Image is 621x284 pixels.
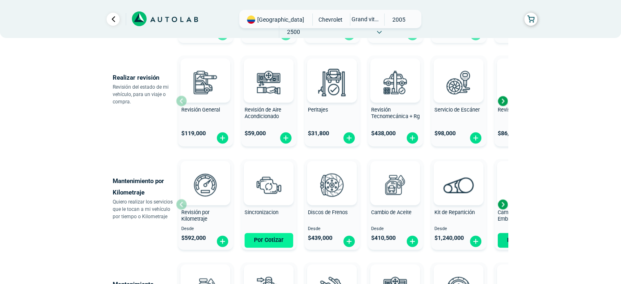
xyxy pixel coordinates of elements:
[494,56,550,146] button: Revisión de Batería $86,900
[113,175,176,198] p: Mantenimiento por Kilometraje
[245,107,281,120] span: Revisión de Aire Acondicionado
[216,132,229,144] img: fi_plus-circle2.svg
[181,107,220,113] span: Revisión General
[406,132,419,144] img: fi_plus-circle2.svg
[308,107,328,113] span: Peritajes
[385,13,414,26] span: 2005
[343,132,356,144] img: fi_plus-circle2.svg
[316,13,345,26] span: CHEVROLET
[504,64,540,100] img: cambio_bateria-v3.svg
[368,159,423,250] button: Cambio de Aceite Desde $410,500
[350,13,379,25] span: GRAND VITARA
[383,60,407,85] img: AD0BCuuxAAAAAElFTkSuQmCC
[308,226,356,232] span: Desde
[371,209,412,215] span: Cambio de Aceite
[113,83,176,105] p: Revisión del estado de mi vehículo, para un viaje o compra.
[247,16,255,24] img: Flag of COLOMBIA
[434,107,480,113] span: Servicio de Escáner
[193,163,218,187] img: AD0BCuuxAAAAAElFTkSuQmCC
[308,209,348,215] span: Discos de Frenos
[251,167,287,203] img: sincronizacion-v3.svg
[371,107,420,120] span: Revisión Tecnomecánica + Rg
[187,64,223,100] img: revision_general-v3.svg
[314,167,350,203] img: frenos2-v3.svg
[498,107,542,113] span: Revisión de Batería
[305,56,360,146] button: Peritajes $31,800
[245,233,293,248] button: Por Cotizar
[113,198,176,220] p: Quiero realizar los servicios que le tocan a mi vehículo por tiempo o Kilometraje
[434,226,483,232] span: Desde
[431,159,486,250] button: Kit de Repartición Desde $1,240,000
[320,60,344,85] img: AD0BCuuxAAAAAElFTkSuQmCC
[187,167,223,203] img: revision_por_kilometraje-v3.svg
[469,235,482,248] img: fi_plus-circle2.svg
[504,167,540,203] img: kit_de_embrague-v3.svg
[257,16,304,24] span: [GEOGRAPHIC_DATA]
[469,132,482,144] img: fi_plus-circle2.svg
[178,56,233,146] button: Revisión General $119,000
[245,130,266,137] span: $ 59,000
[434,235,464,242] span: $ 1,240,000
[251,64,287,100] img: aire_acondicionado-v3.svg
[279,26,308,38] span: 2500
[406,235,419,248] img: fi_plus-circle2.svg
[371,235,396,242] span: $ 410,500
[496,198,509,210] div: Next slide
[308,235,332,242] span: $ 439,000
[377,64,413,100] img: revision_tecno_mecanica-v3.svg
[498,233,546,248] button: Por Cotizar
[181,235,206,242] span: $ 592,000
[245,209,278,215] span: Sincronizacion
[256,60,281,85] img: AD0BCuuxAAAAAElFTkSuQmCC
[434,130,456,137] span: $ 98,000
[216,235,229,248] img: fi_plus-circle2.svg
[256,163,281,187] img: AD0BCuuxAAAAAElFTkSuQmCC
[113,72,176,83] p: Realizar revisión
[371,226,420,232] span: Desde
[193,60,218,85] img: AD0BCuuxAAAAAElFTkSuQmCC
[178,159,233,250] button: Revisión por Kilometraje Desde $592,000
[241,56,296,146] button: Revisión de Aire Acondicionado $59,000
[443,177,474,193] img: correa_de_reparticion-v3.svg
[383,163,407,187] img: AD0BCuuxAAAAAElFTkSuQmCC
[441,64,476,100] img: escaner-v3.svg
[446,60,471,85] img: AD0BCuuxAAAAAElFTkSuQmCC
[320,163,344,187] img: AD0BCuuxAAAAAElFTkSuQmCC
[496,95,509,107] div: Next slide
[305,159,360,250] button: Discos de Frenos Desde $439,000
[494,159,550,250] button: Cambio de Kit de Embrague Por Cotizar
[107,13,120,26] a: Ir al paso anterior
[498,130,519,137] span: $ 86,900
[314,64,350,100] img: peritaje-v3.svg
[308,130,329,137] span: $ 31,800
[279,132,292,144] img: fi_plus-circle2.svg
[181,209,209,222] span: Revisión por Kilometraje
[498,209,536,222] span: Cambio de Kit de Embrague
[368,56,423,146] button: Revisión Tecnomecánica + Rg $438,000
[343,235,356,248] img: fi_plus-circle2.svg
[181,226,230,232] span: Desde
[434,209,475,215] span: Kit de Repartición
[446,163,471,187] img: AD0BCuuxAAAAAElFTkSuQmCC
[377,167,413,203] img: cambio_de_aceite-v3.svg
[241,159,296,250] button: Sincronizacion Por Cotizar
[371,130,396,137] span: $ 438,000
[181,130,206,137] span: $ 119,000
[431,56,486,146] button: Servicio de Escáner $98,000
